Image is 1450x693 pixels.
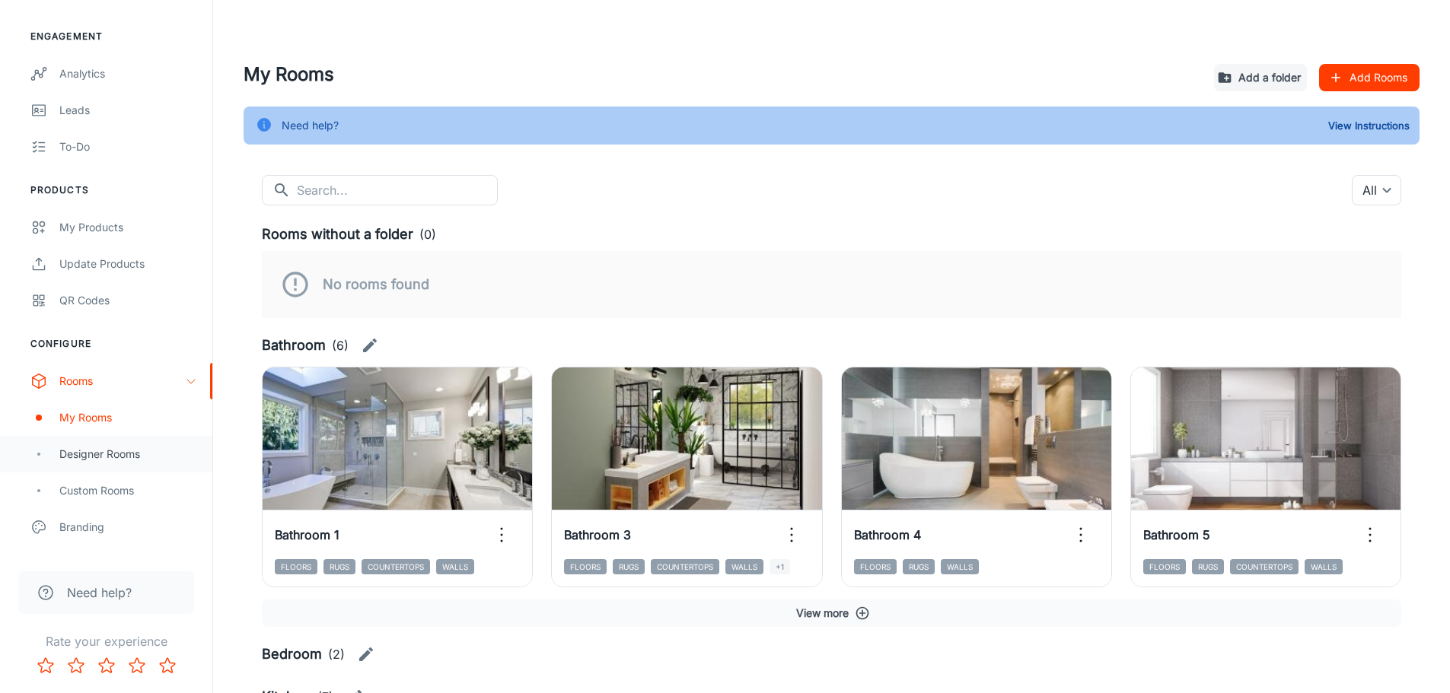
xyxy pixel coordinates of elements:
h6: Bathroom 4 [854,526,921,544]
h6: No rooms found [323,274,429,295]
div: All [1352,175,1401,205]
span: Need help? [67,583,132,602]
div: Need help? [282,111,339,140]
h6: Bedroom [262,644,322,665]
button: Add a folder [1214,64,1307,91]
span: Countertops [651,559,719,574]
div: Branding [59,519,197,536]
button: Rate 5 star [152,650,183,681]
div: Rooms [59,373,185,389]
span: Rugs [613,559,645,574]
div: Custom Rooms [59,482,197,499]
span: Countertops [1230,559,1299,574]
p: (6) [332,336,349,354]
p: (2) [328,645,345,663]
span: Rugs [1192,559,1224,574]
h6: Bathroom [262,335,326,356]
div: Update Products [59,256,197,272]
button: Rate 1 star [30,650,61,681]
button: Rate 4 star [122,650,152,681]
p: (0) [419,225,436,243]
span: Floors [275,559,317,574]
span: Walls [725,559,763,574]
button: Rate 2 star [61,650,91,681]
h6: Rooms without a folder [262,224,413,245]
p: Rate your experience [12,632,200,650]
span: Walls [1305,559,1343,574]
input: Search... [297,175,498,205]
span: +1 [770,559,790,574]
h6: Bathroom 1 [275,526,339,544]
span: Rugs [903,559,935,574]
div: My Products [59,219,197,236]
span: Floors [854,559,897,574]
div: Designer Rooms [59,446,197,463]
button: View more [262,599,1401,627]
span: Walls [941,559,979,574]
button: View Instructions [1324,114,1413,137]
div: My Rooms [59,409,197,426]
h4: My Rooms [244,61,1202,88]
h6: Bathroom 3 [564,526,631,544]
div: Analytics [59,65,197,82]
span: Walls [436,559,474,574]
button: Add Rooms [1319,64,1420,91]
div: Leads [59,102,197,119]
h6: Bathroom 5 [1143,526,1210,544]
div: To-do [59,138,197,155]
span: Floors [564,559,607,574]
span: Rugs [323,559,355,574]
span: Floors [1143,559,1186,574]
div: QR Codes [59,292,197,309]
span: Countertops [362,559,430,574]
button: Rate 3 star [91,650,122,681]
